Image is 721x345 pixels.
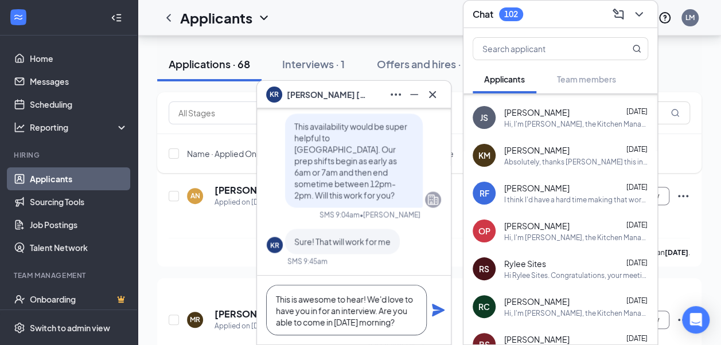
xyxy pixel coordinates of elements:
div: I think I'd have a hard time making that work do you have shifts that are during regular hours? [504,195,648,205]
a: Talent Network [30,236,128,259]
svg: WorkstreamLogo [13,11,24,23]
div: RS [479,263,489,275]
div: Applied on [DATE] [215,320,275,332]
svg: Ellipses [389,88,403,101]
span: Sure! That will work for me [294,236,391,246]
svg: Ellipses [676,313,690,327]
div: Hi Rylee Sites. Congratulations, your meeting with Roots Natural Kitchen for Prep Crewmember - St... [504,270,648,280]
span: [DATE] [626,258,648,267]
div: Offers and hires · 80 [377,57,477,71]
span: [DATE] [626,221,648,229]
a: Job Postings [30,213,128,236]
div: Absolutely, thanks [PERSON_NAME] this info is helpful. I just want to make sure, the position you... [504,157,648,167]
div: KM [478,150,490,161]
span: [PERSON_NAME] [504,220,570,232]
div: Hiring [14,150,126,160]
div: Applied on [DATE] [215,197,275,208]
svg: ChevronDown [257,11,271,25]
a: Applicants [30,167,128,190]
span: [PERSON_NAME] [504,144,570,156]
span: [PERSON_NAME] [PERSON_NAME] [287,88,367,101]
textarea: This is awesome to hear! We'd love to have you in for an interview. Are you able to come in [DATE... [266,285,427,335]
h3: Chat [473,8,493,21]
div: KR [270,240,279,250]
a: Messages [30,70,128,93]
div: RC [478,301,490,312]
svg: Ellipses [676,189,690,203]
span: [DATE] [626,334,648,343]
div: Team Management [14,270,126,280]
svg: ChevronLeft [162,11,176,25]
div: SMS 9:04am [319,210,360,219]
span: Applicants [484,74,525,84]
div: OP [478,225,490,237]
b: [DATE] [665,248,688,257]
div: Hi, I'm [PERSON_NAME], the Kitchen Manager at Roots! We've reviewed your application and wanted t... [504,308,648,318]
span: [PERSON_NAME] [504,334,570,345]
button: Minimize [405,85,423,104]
svg: Analysis [14,121,25,133]
div: RF [480,187,489,199]
div: Hi, I'm [PERSON_NAME], the Kitchen Manager at Roots! We've reviewed your application and wanted t... [504,119,648,129]
button: ChevronDown [630,5,648,23]
div: MR [190,315,200,324]
h5: [PERSON_NAME] [215,308,261,320]
button: ComposeMessage [609,5,628,23]
input: Search applicant [473,38,609,60]
svg: MagnifyingGlass [632,44,641,53]
div: Reporting [30,121,128,133]
div: Open Intercom Messenger [682,306,710,334]
div: SMS 9:45am [287,256,328,266]
span: Team members [557,74,616,84]
svg: Minimize [407,88,421,101]
a: Home [30,47,128,70]
span: [PERSON_NAME] [504,107,570,118]
svg: Settings [14,322,25,334]
h1: Applicants [180,8,252,28]
svg: Collapse [111,12,122,23]
span: [DATE] [626,145,648,154]
h5: [PERSON_NAME] [215,184,261,197]
svg: Company [426,193,440,206]
div: LM [685,13,695,22]
a: OnboardingCrown [30,288,128,311]
div: Hi, I'm [PERSON_NAME], the Kitchen Manager at Roots! We've reviewed your application and wanted t... [504,233,648,242]
div: 102 [504,9,518,19]
div: JS [480,112,488,123]
svg: Plane [431,303,445,317]
span: [DATE] [626,183,648,191]
span: [PERSON_NAME] [504,182,570,194]
input: All Stages [178,107,283,119]
svg: ChevronDown [632,7,646,21]
a: Scheduling [30,93,128,116]
span: Rylee Sites [504,258,546,269]
span: [DATE] [626,296,648,305]
span: This availability would be super helpful to [GEOGRAPHIC_DATA]. Our prep shifts begin as early as ... [294,121,407,200]
div: Switch to admin view [30,322,110,334]
svg: ComposeMessage [611,7,625,21]
a: Sourcing Tools [30,190,128,213]
span: [PERSON_NAME] [504,296,570,307]
div: Interviews · 1 [282,57,345,71]
span: Name · Applied On [187,148,256,159]
svg: QuestionInfo [658,11,672,25]
div: Applications · 68 [169,57,250,71]
button: Ellipses [387,85,405,104]
div: AN [190,191,200,201]
span: [DATE] [626,107,648,116]
button: Cross [423,85,442,104]
svg: MagnifyingGlass [671,108,680,117]
span: • [PERSON_NAME] [360,210,420,219]
svg: Cross [426,88,439,101]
